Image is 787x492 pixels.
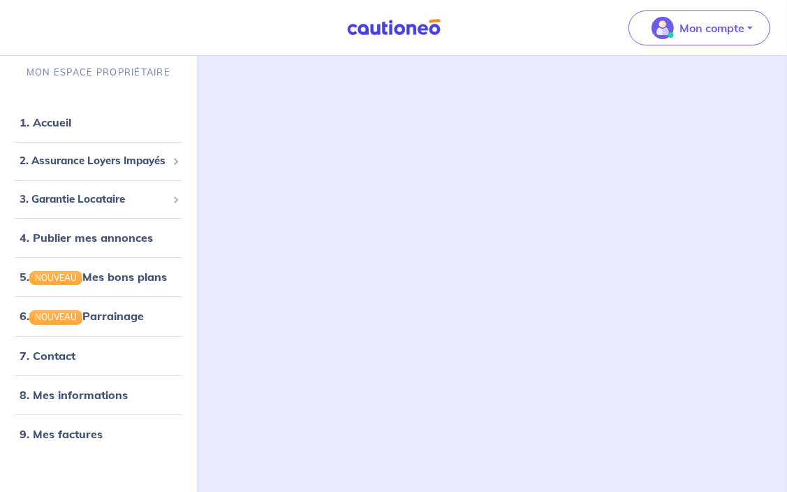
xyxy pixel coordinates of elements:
a: 4. Publier mes annonces [20,231,153,245]
a: 9. Mes factures [20,427,103,441]
a: 7. Contact [20,349,75,363]
div: 7. Contact [6,342,191,370]
div: 5.NOUVEAUMes bons plans [6,263,191,291]
a: 5.NOUVEAUMes bons plans [20,270,167,284]
p: MON ESPACE PROPRIÉTAIRE [27,66,170,79]
div: 8. Mes informations [6,381,191,409]
a: 1. Accueil [20,116,71,130]
button: illu_account_valid_menu.svgMon compte [628,10,770,45]
div: 6.NOUVEAUParrainage [6,303,191,331]
span: 2. Assurance Loyers Impayés [20,154,167,170]
img: Cautioneo [341,19,446,36]
a: 8. Mes informations [20,388,128,402]
span: 3. Garantie Locataire [20,191,167,208]
a: 6.NOUVEAUParrainage [20,310,144,324]
div: 1. Accueil [6,109,191,137]
img: illu_account_valid_menu.svg [652,17,674,39]
div: 2. Assurance Loyers Impayés [6,148,191,175]
p: Mon compte [679,20,744,36]
div: 3. Garantie Locataire [6,186,191,213]
div: 4. Publier mes annonces [6,224,191,252]
div: 9. Mes factures [6,420,191,448]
